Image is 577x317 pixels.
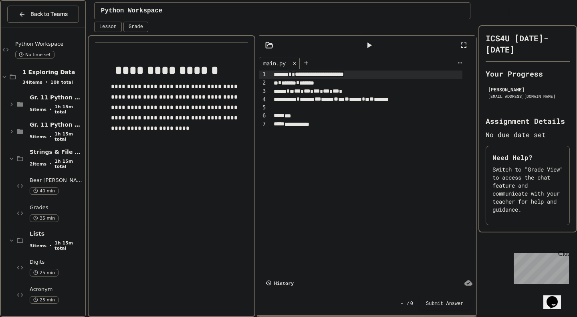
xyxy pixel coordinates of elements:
button: Lesson [94,22,122,32]
span: 2 items [30,162,46,167]
span: Python Workspace [101,6,163,16]
span: 40 min [30,187,59,195]
span: 5 items [30,134,46,139]
span: Back to Teams [30,10,68,18]
span: 3 items [30,243,46,248]
div: main.py [259,59,290,67]
span: 10h total [50,80,73,85]
h1: ICS4U [DATE]-[DATE] [486,32,570,55]
h3: Need Help? [492,153,563,162]
span: No time set [15,51,54,59]
span: Strings & File Reading [30,148,84,155]
span: / [407,301,410,307]
span: 1 Exploring Data [22,69,84,76]
span: 1h 15m total [54,131,84,142]
span: • [50,106,51,113]
span: Acronym [30,286,84,293]
div: [EMAIL_ADDRESS][DOMAIN_NAME] [488,93,567,99]
span: 25 min [30,296,59,304]
div: 1 [259,71,267,79]
button: Submit Answer [420,297,470,310]
span: 34 items [22,80,42,85]
button: Back to Teams [7,6,79,23]
span: Python Workspace [15,41,84,48]
h2: Your Progress [486,68,570,79]
div: main.py [259,57,300,69]
div: No due date set [486,130,570,139]
span: Gr. 11 Python Review 2 [30,121,84,128]
span: • [50,161,51,167]
span: • [50,242,51,249]
div: Chat with us now!Close [3,3,55,51]
div: 6 [259,112,267,120]
span: 1h 15m total [54,240,84,251]
p: Switch to "Grade View" to access the chat feature and communicate with your teacher for help and ... [492,166,563,214]
span: 1h 15m total [54,104,84,115]
div: 4 [259,96,267,104]
div: 2 [259,79,267,87]
iframe: chat widget [543,285,569,309]
span: 0 [410,301,413,307]
span: Digits [30,259,84,266]
button: Grade [123,22,148,32]
span: 5 items [30,107,46,112]
div: 3 [259,87,267,96]
div: 7 [259,120,267,129]
div: My Account [485,3,510,22]
span: Submit Answer [426,301,464,307]
span: Bear [PERSON_NAME] [30,177,84,184]
div: History [261,277,298,289]
div: 5 [259,104,267,112]
span: Grades [30,204,84,211]
div: [PERSON_NAME] [488,86,567,93]
iframe: chat widget [510,250,569,284]
span: - [399,300,405,308]
span: • [50,133,51,140]
span: • [46,79,47,85]
span: Gr. 11 Python Review 1 [30,94,84,101]
span: Lists [30,230,84,237]
span: 35 min [30,214,59,222]
span: 25 min [30,269,59,277]
h2: Assignment Details [486,115,570,127]
span: 1h 15m total [54,159,84,169]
